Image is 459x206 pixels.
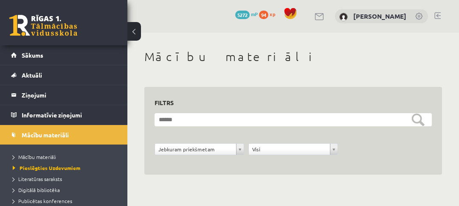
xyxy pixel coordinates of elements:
a: Pieslēgties Uzdevumiem [13,164,119,172]
a: Mācību materiāli [11,125,117,145]
a: Literatūras saraksts [13,175,119,183]
h3: Filtrs [155,97,422,109]
span: Visi [252,144,327,155]
a: Aktuāli [11,65,117,85]
span: xp [270,11,275,17]
span: Jebkuram priekšmetam [158,144,233,155]
legend: Ziņojumi [22,85,117,105]
legend: Informatīvie ziņojumi [22,105,117,125]
span: Pieslēgties Uzdevumiem [13,164,80,171]
a: Sākums [11,45,117,65]
span: 5272 [235,11,250,19]
span: Publicētas konferences [13,198,72,204]
a: Visi [249,144,338,155]
a: Informatīvie ziņojumi [11,105,117,125]
a: Rīgas 1. Tālmācības vidusskola [9,15,77,36]
a: [PERSON_NAME] [353,12,406,20]
span: Mācību materiāli [13,153,56,160]
a: 94 xp [259,11,279,17]
span: Mācību materiāli [22,131,69,139]
span: Sākums [22,51,43,59]
a: 5272 mP [235,11,258,17]
span: Aktuāli [22,71,42,79]
a: Mācību materiāli [13,153,119,161]
h1: Mācību materiāli [144,50,442,64]
span: Literatūras saraksts [13,175,62,182]
a: Ziņojumi [11,85,117,105]
a: Digitālā bibliotēka [13,186,119,194]
a: Publicētas konferences [13,197,119,205]
span: 94 [259,11,268,19]
span: Digitālā bibliotēka [13,187,60,193]
img: Olesja Jermolajeva [339,13,348,21]
span: mP [251,11,258,17]
a: Jebkuram priekšmetam [155,144,244,155]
